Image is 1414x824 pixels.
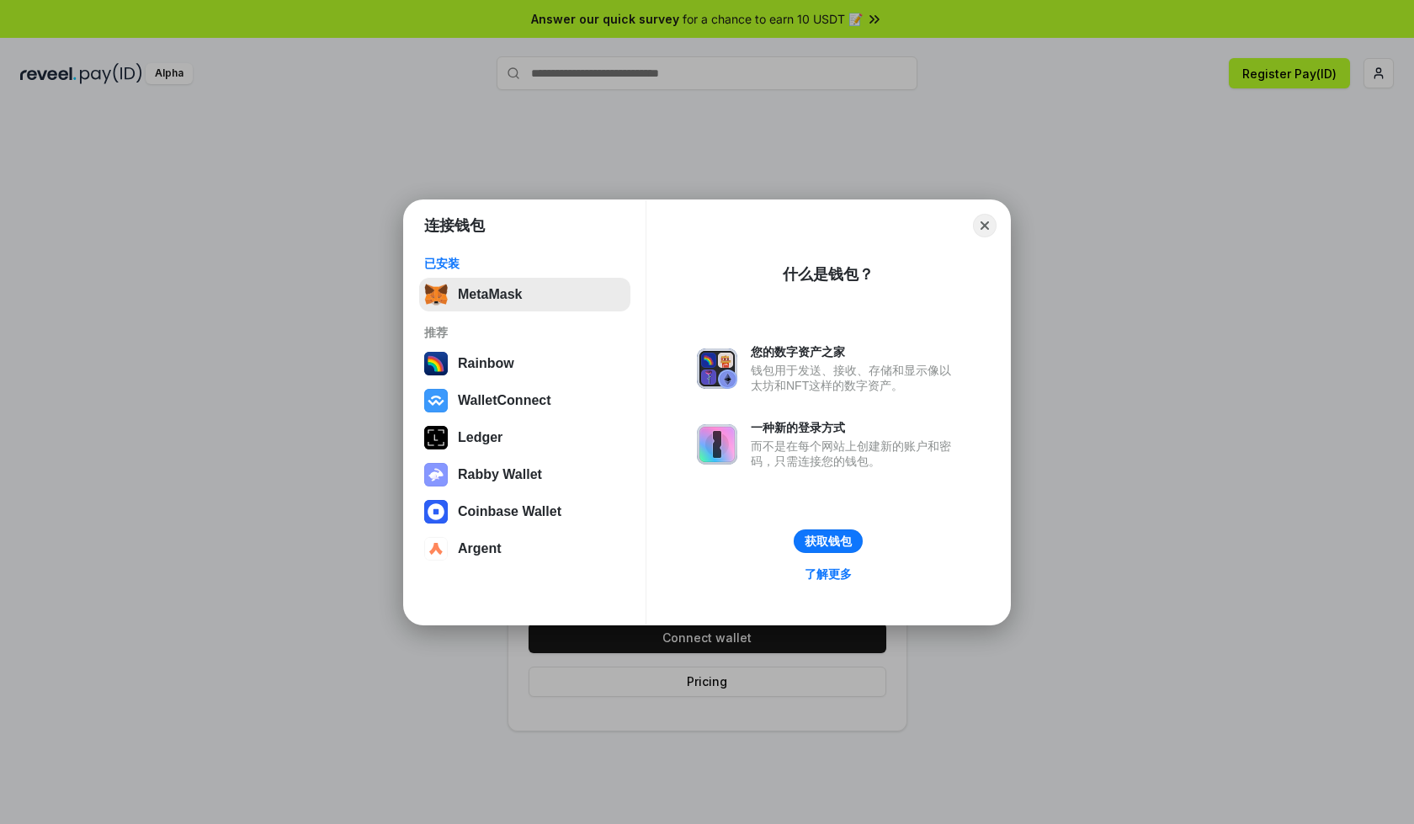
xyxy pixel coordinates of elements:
[419,421,630,455] button: Ledger
[419,458,630,492] button: Rabby Wallet
[751,420,959,435] div: 一种新的登录方式
[419,384,630,417] button: WalletConnect
[751,344,959,359] div: 您的数字资产之家
[751,363,959,393] div: 钱包用于发送、接收、存储和显示像以太坊和NFT这样的数字资产。
[973,214,997,237] button: Close
[458,356,514,371] div: Rainbow
[424,256,625,271] div: 已安装
[805,566,852,582] div: 了解更多
[419,532,630,566] button: Argent
[424,352,448,375] img: svg+xml,%3Csvg%20width%3D%22120%22%20height%3D%22120%22%20viewBox%3D%220%200%20120%20120%22%20fil...
[458,467,542,482] div: Rabby Wallet
[419,495,630,529] button: Coinbase Wallet
[458,287,522,302] div: MetaMask
[424,215,485,236] h1: 连接钱包
[419,278,630,311] button: MetaMask
[794,529,863,553] button: 获取钱包
[424,426,448,449] img: svg+xml,%3Csvg%20xmlns%3D%22http%3A%2F%2Fwww.w3.org%2F2000%2Fsvg%22%20width%3D%2228%22%20height%3...
[458,430,502,445] div: Ledger
[795,563,862,585] a: 了解更多
[697,424,737,465] img: svg+xml,%3Csvg%20xmlns%3D%22http%3A%2F%2Fwww.w3.org%2F2000%2Fsvg%22%20fill%3D%22none%22%20viewBox...
[424,463,448,486] img: svg+xml,%3Csvg%20xmlns%3D%22http%3A%2F%2Fwww.w3.org%2F2000%2Fsvg%22%20fill%3D%22none%22%20viewBox...
[424,537,448,561] img: svg+xml,%3Csvg%20width%3D%2228%22%20height%3D%2228%22%20viewBox%3D%220%200%2028%2028%22%20fill%3D...
[805,534,852,549] div: 获取钱包
[458,541,502,556] div: Argent
[419,347,630,380] button: Rainbow
[751,439,959,469] div: 而不是在每个网站上创建新的账户和密码，只需连接您的钱包。
[458,393,551,408] div: WalletConnect
[697,348,737,389] img: svg+xml,%3Csvg%20xmlns%3D%22http%3A%2F%2Fwww.w3.org%2F2000%2Fsvg%22%20fill%3D%22none%22%20viewBox...
[424,283,448,306] img: svg+xml,%3Csvg%20fill%3D%22none%22%20height%3D%2233%22%20viewBox%3D%220%200%2035%2033%22%20width%...
[424,389,448,412] img: svg+xml,%3Csvg%20width%3D%2228%22%20height%3D%2228%22%20viewBox%3D%220%200%2028%2028%22%20fill%3D...
[783,264,874,284] div: 什么是钱包？
[424,325,625,340] div: 推荐
[424,500,448,524] img: svg+xml,%3Csvg%20width%3D%2228%22%20height%3D%2228%22%20viewBox%3D%220%200%2028%2028%22%20fill%3D...
[458,504,561,519] div: Coinbase Wallet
